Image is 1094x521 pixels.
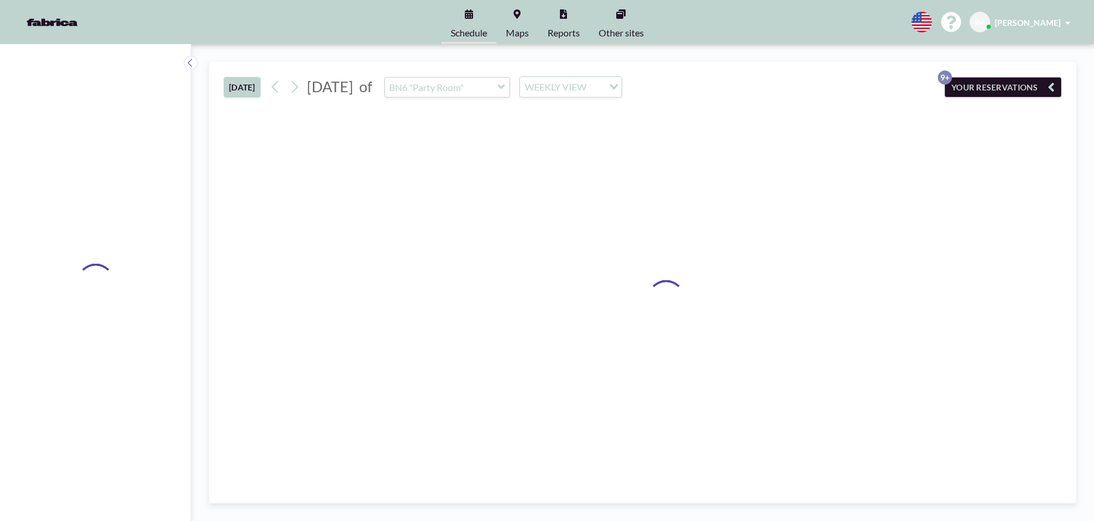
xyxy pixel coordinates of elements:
span: Reports [548,28,580,38]
span: WEEKLY VIEW [522,79,589,95]
span: [DATE] [307,78,353,95]
span: Other sites [599,28,644,38]
span: [PERSON_NAME] [995,18,1061,28]
span: Schedule [451,28,487,38]
span: Maps [506,28,529,38]
input: BN6 "Party Room" [385,78,498,97]
div: Search for option [520,77,622,97]
input: Search for option [590,79,602,95]
button: [DATE] [224,77,261,98]
span: of [359,78,372,96]
img: organization-logo [19,11,86,34]
span: IM [975,17,985,28]
button: YOUR RESERVATIONS9+ [944,77,1062,98]
p: 9+ [938,70,952,85]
